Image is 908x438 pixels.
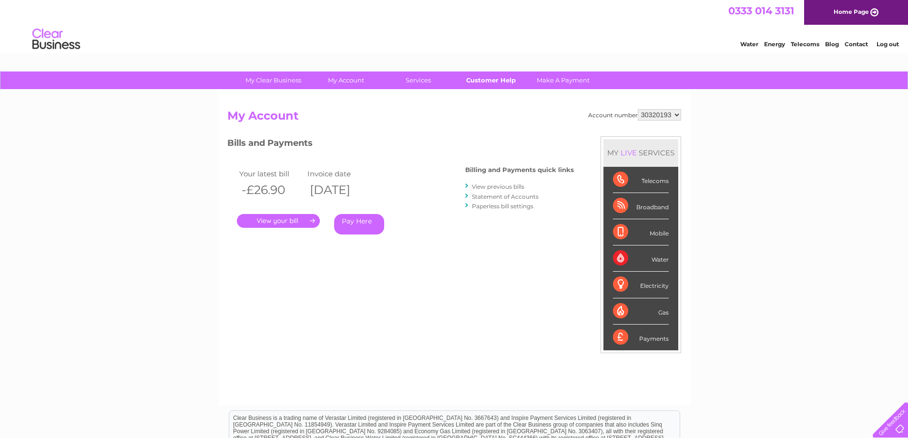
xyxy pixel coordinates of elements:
[613,219,669,245] div: Mobile
[764,41,785,48] a: Energy
[845,41,868,48] a: Contact
[619,148,639,157] div: LIVE
[237,167,306,180] td: Your latest bill
[229,5,680,46] div: Clear Business is a trading name of Verastar Limited (registered in [GEOGRAPHIC_DATA] No. 3667643...
[728,5,794,17] a: 0333 014 3131
[379,71,458,89] a: Services
[306,71,385,89] a: My Account
[613,298,669,325] div: Gas
[472,203,533,210] a: Paperless bill settings
[227,109,681,127] h2: My Account
[234,71,313,89] a: My Clear Business
[524,71,602,89] a: Make A Payment
[613,193,669,219] div: Broadband
[613,167,669,193] div: Telecoms
[825,41,839,48] a: Blog
[740,41,758,48] a: Water
[32,25,81,54] img: logo.png
[613,245,669,272] div: Water
[613,325,669,350] div: Payments
[588,109,681,121] div: Account number
[451,71,530,89] a: Customer Help
[472,183,524,190] a: View previous bills
[877,41,899,48] a: Log out
[472,193,539,200] a: Statement of Accounts
[227,136,574,153] h3: Bills and Payments
[603,139,678,166] div: MY SERVICES
[613,272,669,298] div: Electricity
[237,180,306,200] th: -£26.90
[305,167,374,180] td: Invoice date
[305,180,374,200] th: [DATE]
[791,41,819,48] a: Telecoms
[334,214,384,234] a: Pay Here
[465,166,574,173] h4: Billing and Payments quick links
[237,214,320,228] a: .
